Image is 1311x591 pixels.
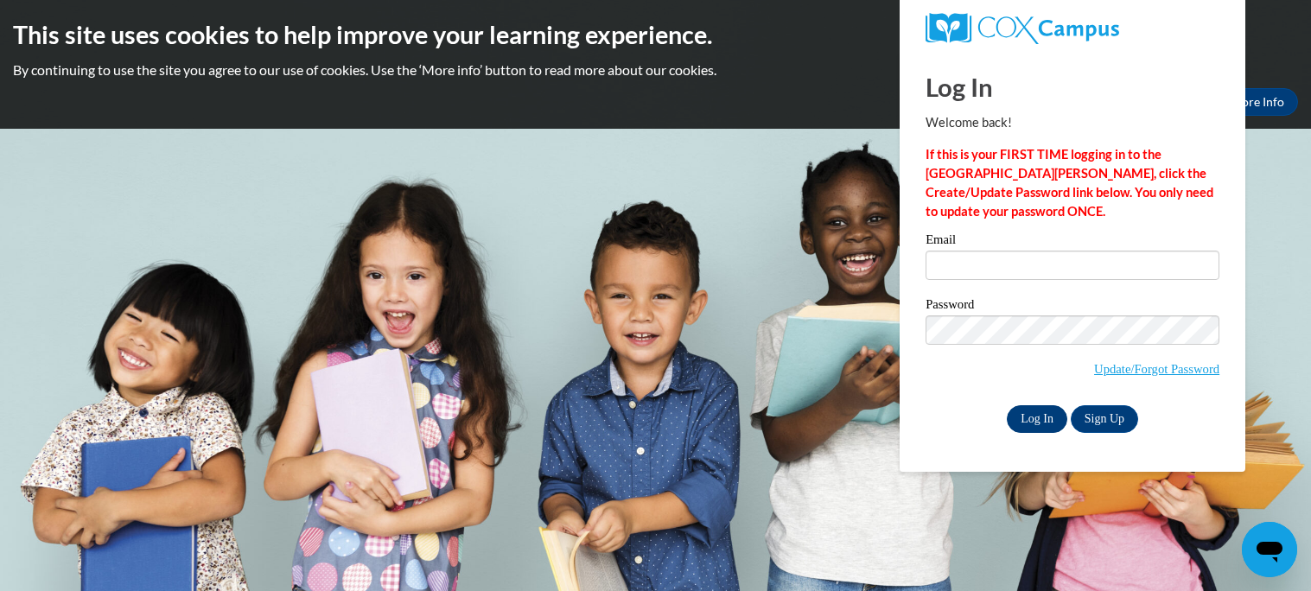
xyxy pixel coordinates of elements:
p: By continuing to use the site you agree to our use of cookies. Use the ‘More info’ button to read... [13,60,1298,79]
a: COX Campus [926,13,1219,44]
iframe: Button to launch messaging window [1242,522,1297,577]
h2: This site uses cookies to help improve your learning experience. [13,17,1298,52]
img: COX Campus [926,13,1119,44]
label: Password [926,298,1219,315]
h1: Log In [926,69,1219,105]
a: More Info [1217,88,1298,116]
strong: If this is your FIRST TIME logging in to the [GEOGRAPHIC_DATA][PERSON_NAME], click the Create/Upd... [926,147,1213,219]
label: Email [926,233,1219,251]
a: Sign Up [1071,405,1138,433]
p: Welcome back! [926,113,1219,132]
input: Log In [1007,405,1067,433]
a: Update/Forgot Password [1094,362,1219,376]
